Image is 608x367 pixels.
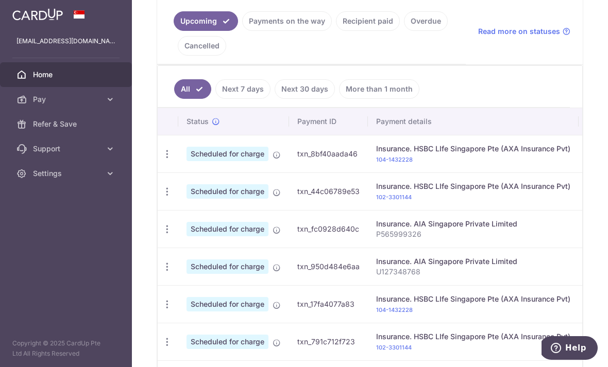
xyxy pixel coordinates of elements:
[12,8,63,21] img: CardUp
[174,79,211,99] a: All
[187,335,268,349] span: Scheduled for charge
[478,26,570,37] a: Read more on statuses
[289,172,368,210] td: txn_44c06789e53
[376,229,570,239] p: P565999326
[187,259,268,274] span: Scheduled for charge
[376,267,570,277] p: U127348768
[336,11,400,31] a: Recipient paid
[339,79,419,99] a: More than 1 month
[187,184,268,199] span: Scheduled for charge
[376,144,570,154] div: Insurance. HSBC LIfe Singapore Pte (AXA Insurance Pvt)
[376,156,413,163] a: 104-1432228
[376,294,570,304] div: Insurance. HSBC LIfe Singapore Pte (AXA Insurance Pvt)
[376,344,412,351] a: 102-3301144
[376,194,412,201] a: 102-3301144
[33,144,101,154] span: Support
[289,108,368,135] th: Payment ID
[187,147,268,161] span: Scheduled for charge
[33,94,101,104] span: Pay
[187,222,268,236] span: Scheduled for charge
[289,135,368,172] td: txn_8bf40aada46
[242,11,332,31] a: Payments on the way
[376,331,570,342] div: Insurance. HSBC LIfe Singapore Pte (AXA Insurance Pvt)
[376,219,570,229] div: Insurance. AIA Singapore Private Limited
[178,36,226,56] a: Cancelled
[289,323,368,360] td: txn_791c712f723
[289,248,368,285] td: txn_950d484e6aa
[478,26,560,37] span: Read more on statuses
[215,79,271,99] a: Next 7 days
[187,297,268,311] span: Scheduled for charge
[33,168,101,179] span: Settings
[33,119,101,129] span: Refer & Save
[376,306,413,313] a: 104-1432228
[289,285,368,323] td: txn_17fa4077a83
[404,11,448,31] a: Overdue
[289,210,368,248] td: txn_fc0928d640c
[187,116,209,127] span: Status
[376,256,570,267] div: Insurance. AIA Singapore Private Limited
[174,11,238,31] a: Upcoming
[376,181,570,191] div: Insurance. HSBC LIfe Singapore Pte (AXA Insurance Pvt)
[275,79,335,99] a: Next 30 days
[33,69,101,80] span: Home
[368,108,579,135] th: Payment details
[542,336,598,362] iframe: Opens a widget where you can find more information
[16,36,115,46] p: [EMAIL_ADDRESS][DOMAIN_NAME]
